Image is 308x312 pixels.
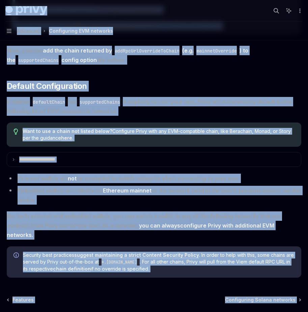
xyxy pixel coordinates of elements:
code: supportedChains [77,98,123,106]
span: Configuring Solana networks [225,297,296,303]
span: Security best practices . In order to help with this, some chains are served by Privy out-of-the-... [23,252,295,272]
a: Features [7,297,34,303]
a: chain definition [53,266,91,272]
button: More actions [296,6,303,15]
div: Configuring EVM networks [49,27,113,35]
code: *.[DOMAIN_NAME] [99,259,140,266]
span: Features [12,297,34,303]
a: Configuring Solana networks [225,297,301,303]
span: If neither nor is explicitly set for your app, Privy will automatically default to the following ... [7,97,301,116]
strong: you can always . [7,222,274,239]
span: Now, you can like before. [7,46,301,65]
span: Default Configuration [7,81,87,92]
li: External wallets will be prompted to switch networks when connecting to your app. [7,174,301,183]
strong: Want to use a chain not listed below? [23,128,112,134]
img: dark logo [5,6,47,15]
svg: Tip [13,129,18,135]
code: mainnetOverride [194,47,240,55]
span: Configure Privy with any EVM-compatible chain, like Berachain, Monad, or Story per the guidance . [23,128,295,141]
a: configure Privy with additional EVM networks [7,222,274,239]
strong: not [68,175,77,182]
strong: Ethereum mainnet [103,187,151,194]
code: addRpcUrlOverrideToChain [112,47,182,55]
strong: add the chain returned by (e.g. ) to the config option [7,47,248,63]
li: Embedded wallets will initialize on or the network used in the user’s previous session on that de... [7,186,301,205]
a: suggest maintaining a strict Content Security Policy [74,252,199,258]
a: here [61,135,72,141]
span: For both external and embedded wallets, you can switch a wallet to any of the following networks ... [7,211,301,240]
code: defaultChain [30,98,68,106]
span: Advanced [17,27,40,35]
code: supportedChains [16,57,61,64]
svg: Info [13,252,20,259]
